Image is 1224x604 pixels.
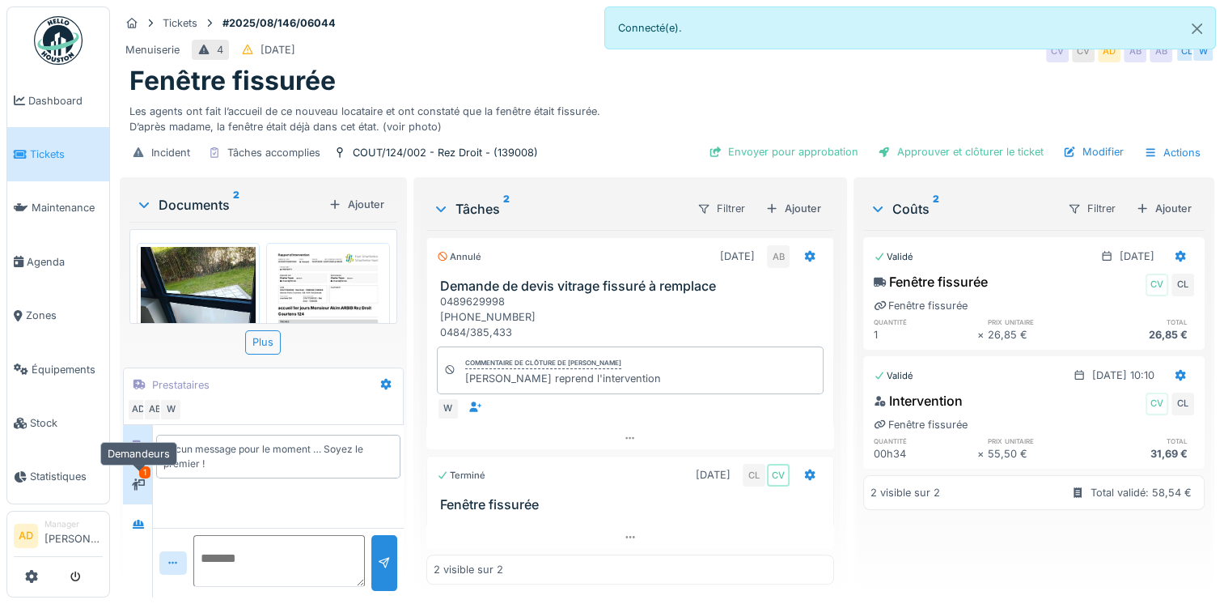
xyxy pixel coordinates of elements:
[702,141,865,163] div: Envoyer pour approbation
[1175,40,1198,62] div: CL
[14,518,103,557] a: AD Manager[PERSON_NAME]
[141,247,256,401] img: dh45z7c4zmtizw8qtgzijtjqunqn
[7,342,109,396] a: Équipements
[143,398,166,421] div: AB
[767,245,790,268] div: AB
[32,200,103,215] span: Maintenance
[1061,197,1123,220] div: Filtrer
[152,377,210,393] div: Prestataires
[933,199,939,219] sup: 2
[874,436,977,446] h6: quantité
[1098,40,1120,62] div: AD
[440,279,827,294] h3: Demande de devis vitrage fissuré à remplace
[690,197,752,220] div: Filtrer
[1046,40,1069,62] div: CV
[1120,249,1154,264] div: [DATE]
[988,317,1091,327] h6: prix unitaire
[874,317,977,327] h6: quantité
[7,127,109,181] a: Tickets
[1179,7,1215,50] button: Close
[465,371,661,386] div: [PERSON_NAME] reprend l'intervention
[874,250,913,264] div: Validé
[870,485,940,500] div: 2 visible sur 2
[1072,40,1095,62] div: CV
[27,254,103,270] span: Agenda
[14,524,38,548] li: AD
[129,97,1205,134] div: Les agents ont fait l’accueil de ce nouveau locataire et ont constaté que la fenêtre était fissur...
[977,446,988,462] div: ×
[874,272,988,291] div: Fenêtre fissurée
[34,16,83,65] img: Badge_color-CXgf-gQk.svg
[1146,393,1168,415] div: CV
[1192,40,1214,62] div: W
[874,327,977,342] div: 1
[1150,40,1172,62] div: AB
[163,15,197,31] div: Tickets
[874,298,968,313] div: Fenêtre fissurée
[139,466,150,479] div: 1
[870,199,1054,219] div: Coûts
[245,330,281,354] div: Plus
[7,235,109,288] a: Agenda
[7,396,109,449] a: Stock
[1091,317,1194,327] h6: total
[871,141,1050,163] div: Approuver et clôturer le ticket
[127,398,150,421] div: AD
[874,391,963,410] div: Intervention
[1171,393,1194,415] div: CL
[604,6,1217,49] div: Connecté(e).
[7,74,109,127] a: Dashboard
[503,199,510,219] sup: 2
[988,327,1091,342] div: 26,85 €
[977,327,988,342] div: ×
[440,294,827,341] div: 0489629998 [PHONE_NUMBER] 0484/385,433
[696,467,731,483] div: [DATE]
[437,250,481,264] div: Annulé
[233,195,239,215] sup: 2
[874,369,913,383] div: Validé
[759,198,828,219] div: Ajouter
[720,249,755,264] div: [DATE]
[163,442,393,471] div: Aucun message pour le moment … Soyez le premier !
[217,42,223,57] div: 4
[44,518,103,530] div: Manager
[260,42,295,57] div: [DATE]
[129,66,336,96] h1: Fenêtre fissurée
[874,446,977,462] div: 00h34
[100,442,177,466] div: Demandeurs
[874,417,968,432] div: Fenêtre fissurée
[1124,40,1146,62] div: AB
[988,436,1091,446] h6: prix unitaire
[7,289,109,342] a: Zones
[988,446,1091,462] div: 55,50 €
[216,15,342,31] strong: #2025/08/146/06044
[28,93,103,108] span: Dashboard
[440,497,827,513] h3: Fenêtre fissurée
[433,199,684,219] div: Tâches
[1129,198,1198,219] div: Ajouter
[44,518,103,553] li: [PERSON_NAME]
[7,450,109,504] a: Statistiques
[1091,436,1194,446] h6: total
[32,362,103,377] span: Équipements
[30,147,103,162] span: Tickets
[1171,274,1194,296] div: CL
[1091,327,1194,342] div: 26,85 €
[26,308,103,323] span: Zones
[30,469,103,484] span: Statistiques
[30,415,103,431] span: Stock
[1057,141,1130,163] div: Modifier
[767,464,790,487] div: CV
[1146,274,1168,296] div: CV
[437,469,485,483] div: Terminé
[7,181,109,235] a: Maintenance
[1091,446,1194,462] div: 31,69 €
[743,464,765,487] div: CL
[227,145,320,160] div: Tâches accomplies
[434,562,503,577] div: 2 visible sur 2
[465,358,621,369] div: Commentaire de clôture de [PERSON_NAME]
[270,247,385,410] img: cnhpjc9orocc13rp5y23m9fve75v
[322,194,391,215] div: Ajouter
[125,42,180,57] div: Menuiserie
[136,195,322,215] div: Documents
